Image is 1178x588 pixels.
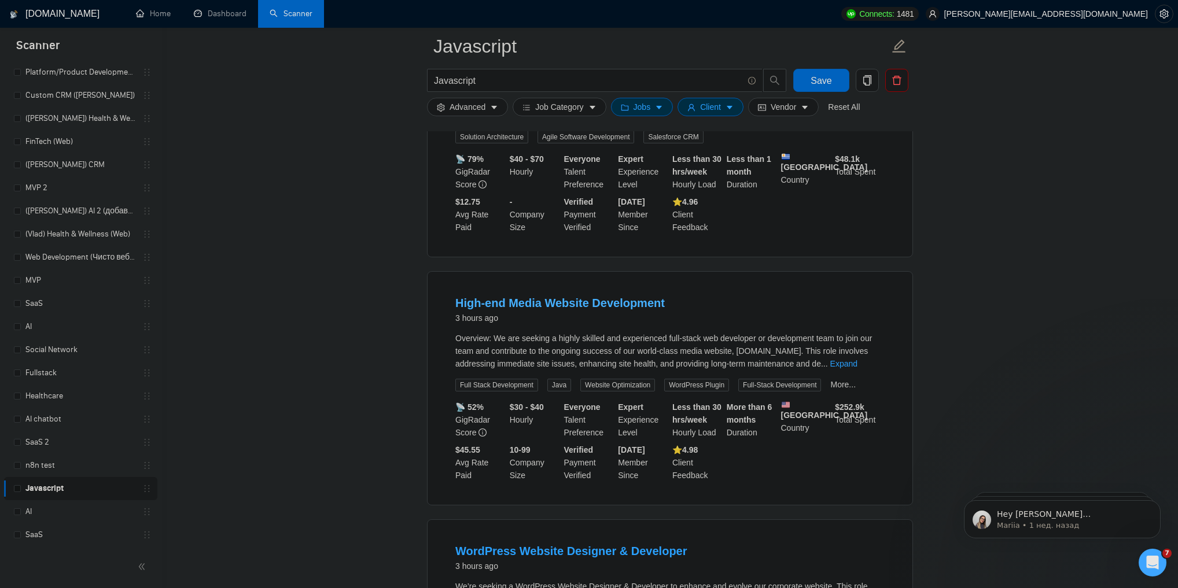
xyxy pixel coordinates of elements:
[779,401,833,439] div: Country
[507,153,562,191] div: Hourly
[929,10,937,18] span: user
[478,180,487,188] span: info-circle
[886,75,908,86] span: delete
[801,103,809,112] span: caret-down
[547,379,571,391] span: Java
[588,103,597,112] span: caret-down
[947,476,1178,557] iframe: Intercom notifications сообщение
[522,103,531,112] span: bars
[142,345,152,354] span: holder
[618,154,643,164] b: Expert
[455,559,687,573] div: 3 hours ago
[142,461,152,470] span: holder
[455,297,665,309] a: High-end Media Website Development
[833,153,887,191] div: Total Spent
[616,153,670,191] div: Experience Level
[856,69,879,92] button: copy
[833,401,887,439] div: Total Spent
[830,359,857,368] a: Expand
[758,103,766,112] span: idcard
[738,379,821,391] span: Full-Stack Development
[846,9,856,19] img: upwork-logo.png
[828,101,860,113] a: Reset All
[510,197,513,206] b: -
[618,197,645,206] b: [DATE]
[142,68,152,77] span: holder
[616,443,670,482] div: Member Since
[453,195,507,234] div: Avg Rate Paid
[25,408,135,431] a: AI chatbot
[25,107,135,130] a: ([PERSON_NAME]) Health & Wellness (Web)
[455,445,480,454] b: $45.55
[50,45,200,55] p: Message from Mariia, sent 1 нед. назад
[763,69,786,92] button: search
[726,103,734,112] span: caret-down
[700,101,721,113] span: Client
[453,401,507,439] div: GigRadar Score
[437,103,445,112] span: setting
[510,154,544,164] b: $40 - $70
[856,75,878,86] span: copy
[194,9,246,19] a: dashboardDashboard
[50,34,197,227] span: Hey [PERSON_NAME][EMAIL_ADDRESS][DOMAIN_NAME], Looks like your Upwork agency ValsyDev 🤖 AI Platfo...
[142,137,152,146] span: holder
[142,507,152,516] span: holder
[25,130,135,153] a: FinTech (Web)
[25,454,135,477] a: n8n test
[781,153,868,172] b: [GEOGRAPHIC_DATA]
[779,153,833,191] div: Country
[535,101,583,113] span: Job Category
[670,443,724,482] div: Client Feedback
[687,103,695,112] span: user
[510,402,544,412] b: $30 - $40
[453,443,507,482] div: Avg Rate Paid
[672,445,698,454] b: ⭐️ 4.98
[427,98,508,116] button: settingAdvancedcaret-down
[771,101,796,113] span: Vendor
[455,154,484,164] b: 📡 79%
[25,431,135,454] a: SaaS 2
[142,253,152,262] span: holder
[562,401,616,439] div: Talent Preference
[724,401,779,439] div: Duration
[142,183,152,193] span: holder
[25,84,135,107] a: Custom CRM ([PERSON_NAME])
[618,402,643,412] b: Expert
[7,37,69,61] span: Scanner
[25,153,135,176] a: ([PERSON_NAME]) CRM
[25,338,135,361] a: Social Network
[25,292,135,315] a: SaaS
[25,384,135,408] a: Healthcare
[142,391,152,401] span: holder
[138,561,149,572] span: double-left
[455,311,665,325] div: 3 hours ago
[142,230,152,239] span: holder
[270,9,312,19] a: searchScanner
[621,103,629,112] span: folder
[25,315,135,338] a: AI
[611,98,673,116] button: folderJobscaret-down
[664,379,729,391] span: WordPress Plugin
[835,402,864,412] b: $ 252.9k
[1155,5,1173,23] button: setting
[885,69,908,92] button: delete
[616,401,670,439] div: Experience Level
[478,428,487,437] span: info-circle
[564,402,601,412] b: Everyone
[562,153,616,191] div: Talent Preference
[564,154,601,164] b: Everyone
[672,402,721,424] b: Less than 30 hrs/week
[564,197,594,206] b: Verified
[25,176,135,199] a: MVP 2
[142,484,152,493] span: holder
[748,77,756,84] span: info-circle
[1155,9,1173,19] span: setting
[10,5,18,24] img: logo
[507,195,562,234] div: Company Size
[142,299,152,308] span: holder
[782,153,790,161] img: 🇺🇾
[764,75,786,86] span: search
[1139,549,1166,576] iframe: Intercom live chat
[142,91,152,100] span: holder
